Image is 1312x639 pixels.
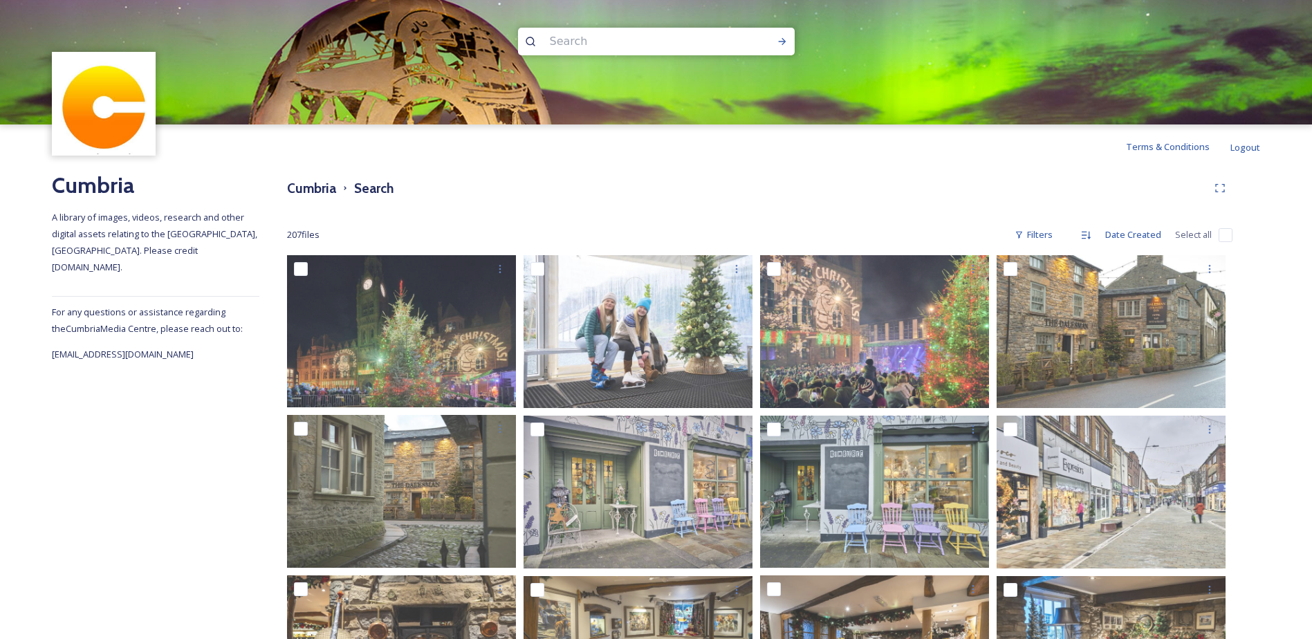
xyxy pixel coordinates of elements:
[1126,140,1210,153] span: Terms & Conditions
[52,348,194,360] span: [EMAIL_ADDRESS][DOMAIN_NAME]
[54,54,154,154] img: images.jpg
[997,416,1226,568] img: ChristmasBarrow_07.jpg
[1098,221,1168,248] div: Date Created
[287,178,336,198] h3: Cumbria
[524,255,752,408] img: CUMBRIATOURISM_241204_PaulMitchell_AnotherPlace-82.jpg
[354,178,394,198] h3: Search
[524,416,752,568] img: ChristmasBarrow_03.jpg
[760,416,989,568] img: ChristmasBarrow_02.jpg
[287,255,516,407] img: ChristmasBarrow_47.jpg
[1008,221,1060,248] div: Filters
[287,228,320,241] span: 207 file s
[1175,228,1212,241] span: Select all
[1126,138,1230,155] a: Terms & Conditions
[52,169,259,202] h2: Cumbria
[1230,141,1260,154] span: Logout
[52,306,243,335] span: For any questions or assistance regarding the Cumbria Media Centre, please reach out to:
[997,255,1226,408] img: CUMBRIATOURISM_241209_PaulMitchell_Sedbergh-25.jpg
[543,26,732,57] input: Search
[287,415,516,568] img: CUMBRIATOURISM_241209_PaulMitchell_Sedbergh-23.jpg
[760,255,989,408] img: ChristmasBarrow_53.jpg
[52,211,259,273] span: A library of images, videos, research and other digital assets relating to the [GEOGRAPHIC_DATA],...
